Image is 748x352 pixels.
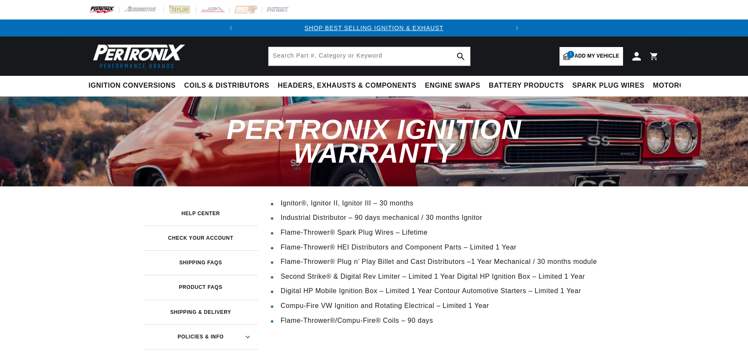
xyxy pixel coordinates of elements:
summary: Battery Products [485,76,568,96]
slideshow-component: Translation missing: en.sections.announcements.announcement_bar [67,19,681,36]
summary: Ignition Conversions [89,76,180,96]
button: search button [452,47,470,66]
span: PerTronix Ignition Warranty [227,114,521,168]
span: Battery Products [489,81,564,90]
li: Flame-Thrower® HEI Distributors and Component Parts – Limited 1 Year [281,242,605,253]
summary: Motorcycle [649,76,708,96]
a: Shipping & Delivery [144,300,258,324]
h3: Shipping & Delivery [170,310,231,314]
li: Compu-Fire VW Ignition and Rotating Electrical – Limited 1 Year [281,300,605,311]
div: Announcement [239,23,509,33]
li: Ignitor®, Ignitor II, Ignitor III – 30 months [281,198,605,209]
summary: Spark Plug Wires [568,76,648,96]
summary: Policies & Info [144,324,258,349]
li: Flame-Thrower®/Compu-Fire® Coils – 90 days [281,315,605,326]
a: Help Center [144,201,258,226]
span: Headers, Exhausts & Components [278,81,416,90]
span: Add my vehicle [574,52,619,60]
h3: Product FAQs [179,285,222,289]
a: Shipping FAQs [144,250,258,275]
input: Search Part #, Category or Keyword [269,47,470,66]
a: Product FAQs [144,275,258,299]
span: Spark Plug Wires [572,81,644,90]
span: Motorcycle [653,81,704,90]
h3: Shipping FAQs [179,261,222,265]
li: Flame-Thrower® Plug n’ Play Billet and Cast Distributors –1 Year Mechanical / 30 months module [281,256,605,267]
img: Pertronix [89,42,186,71]
summary: Coils & Distributors [180,76,274,96]
summary: Headers, Exhausts & Components [274,76,421,96]
li: Industrial Distributor – 90 days mechanical / 30 months Ignitor [281,212,605,223]
a: 1Add my vehicle [560,47,623,66]
div: 1 of 2 [239,23,509,33]
span: Ignition Conversions [89,81,176,90]
h3: Help Center [181,211,220,216]
span: 1 [567,51,574,58]
span: Engine Swaps [425,81,480,90]
li: Second Strike® & Digital Rev Limiter – Limited 1 Year Digital HP Ignition Box – Limited 1 Year [281,271,605,282]
h3: Check your account [168,236,233,240]
button: Translation missing: en.sections.announcements.next_announcement [509,19,526,36]
h3: Policies & Info [177,335,224,339]
li: Digital HP Mobile Ignition Box – Limited 1 Year Contour Automotive Starters – Limited 1 Year [281,285,605,297]
a: SHOP BEST SELLING IGNITION & EXHAUST [305,25,443,31]
span: Coils & Distributors [184,81,269,90]
li: Flame-Thrower® Spark Plug Wires – Lifetime [281,227,605,238]
summary: Engine Swaps [421,76,485,96]
a: Check your account [144,226,258,250]
button: Translation missing: en.sections.announcements.previous_announcement [222,19,239,36]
